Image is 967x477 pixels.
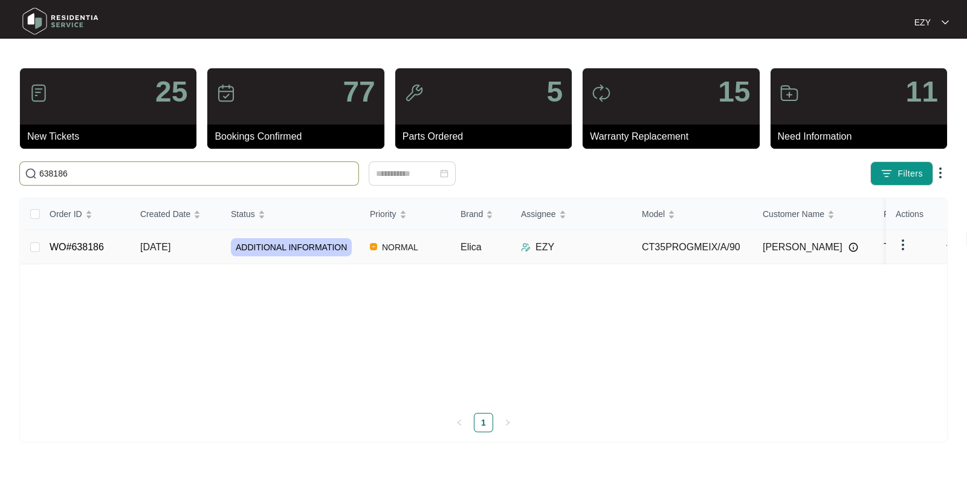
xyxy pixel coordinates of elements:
img: Assigner Icon [521,242,531,252]
img: filter icon [881,167,893,180]
td: CT35PROGMEIX/A/90 [632,230,753,264]
p: 5 [546,77,563,106]
span: Order ID [50,207,82,221]
button: left [450,413,469,432]
span: Filters [897,167,923,180]
img: icon [216,83,236,103]
p: Need Information [778,129,947,144]
p: Parts Ordered [403,129,572,144]
p: 11 [906,77,938,106]
img: residentia service logo [18,3,103,39]
th: Priority [360,198,451,230]
th: Actions [886,198,946,230]
th: Created Date [131,198,221,230]
span: right [504,419,511,426]
span: NORMAL [377,240,423,255]
span: Created Date [140,207,190,221]
button: right [498,413,517,432]
p: 15 [718,77,750,106]
span: [PERSON_NAME] [763,240,842,255]
li: Next Page [498,413,517,432]
th: Customer Name [753,198,874,230]
th: Brand [451,198,511,230]
p: EZY [535,240,554,255]
li: 1 [474,413,493,432]
img: icon [592,83,611,103]
span: Priority [370,207,396,221]
img: icon [780,83,799,103]
span: Brand [461,207,483,221]
th: Status [221,198,360,230]
p: EZY [914,16,931,28]
span: [DATE] [140,242,170,252]
img: Info icon [849,242,858,252]
span: Elica [461,242,482,252]
img: icon [404,83,424,103]
th: Model [632,198,753,230]
img: search-icon [25,167,37,180]
span: Assignee [521,207,556,221]
input: Search by Order Id, Assignee Name, Customer Name, Brand and Model [39,167,354,180]
p: Bookings Confirmed [215,129,384,144]
span: Model [642,207,665,221]
li: Previous Page [450,413,469,432]
p: Warranty Replacement [590,129,759,144]
a: 1 [474,414,493,432]
span: ADDITIONAL INFORMATION [231,238,352,256]
p: 25 [155,77,187,106]
span: Purchased From [884,207,946,221]
p: 77 [343,77,375,106]
img: dropdown arrow [942,19,949,25]
span: left [456,419,463,426]
img: dropdown arrow [896,238,910,252]
p: New Tickets [27,129,196,144]
img: dropdown arrow [933,166,948,180]
img: icon [29,83,48,103]
a: WO#638186 [50,242,104,252]
th: Order ID [40,198,131,230]
img: Vercel Logo [370,243,377,250]
span: The Good Guys [884,242,952,252]
th: Assignee [511,198,632,230]
button: filter iconFilters [870,161,933,186]
span: Customer Name [763,207,824,221]
span: Status [231,207,255,221]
